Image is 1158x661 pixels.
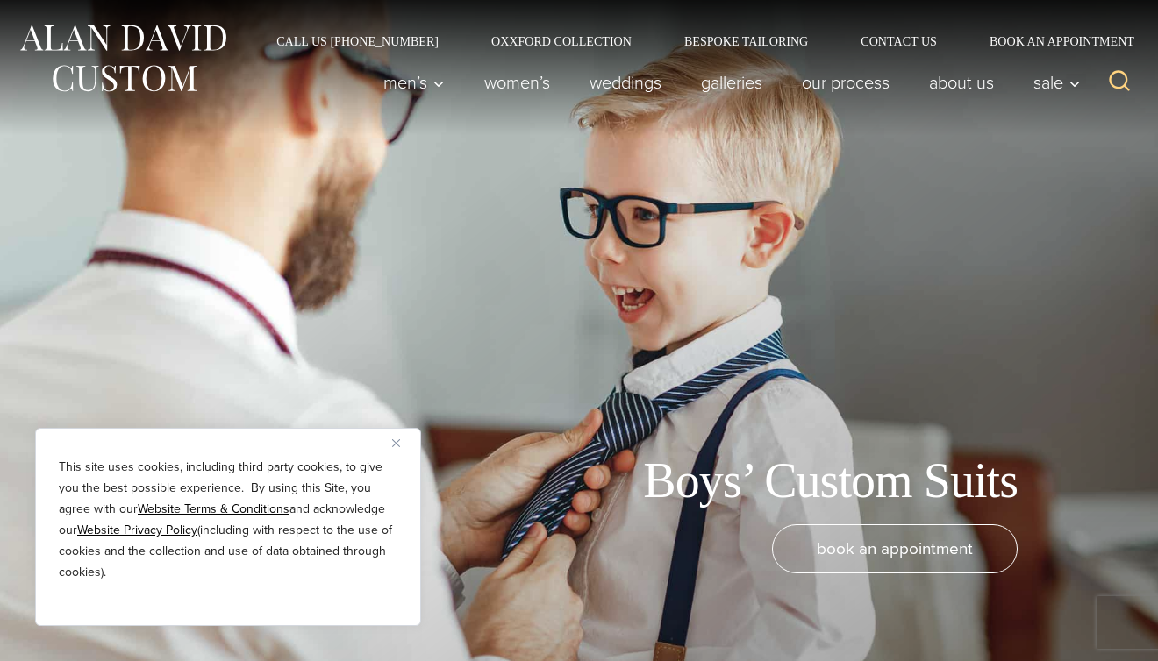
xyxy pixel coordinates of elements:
iframe: Opens a widget where you can chat to one of our agents [1045,608,1140,652]
span: Sale [1033,74,1081,91]
a: Our Process [783,65,910,100]
button: View Search Form [1098,61,1140,103]
a: Oxxford Collection [465,35,658,47]
a: Book an Appointment [963,35,1140,47]
a: Call Us [PHONE_NUMBER] [250,35,465,47]
a: Website Privacy Policy [77,521,197,539]
a: book an appointment [772,524,1018,573]
img: Close [392,439,400,447]
a: Galleries [682,65,783,100]
nav: Primary Navigation [364,65,1090,100]
a: Contact Us [834,35,963,47]
p: This site uses cookies, including third party cookies, to give you the best possible experience. ... [59,457,397,583]
button: Close [392,432,413,453]
a: About Us [910,65,1014,100]
a: Bespoke Tailoring [658,35,834,47]
h1: Boys’ Custom Suits [643,451,1018,510]
span: book an appointment [817,536,973,561]
a: Women’s [465,65,570,100]
a: weddings [570,65,682,100]
img: Alan David Custom [18,19,228,97]
span: Men’s [383,74,445,91]
a: Website Terms & Conditions [138,500,289,518]
nav: Secondary Navigation [250,35,1140,47]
